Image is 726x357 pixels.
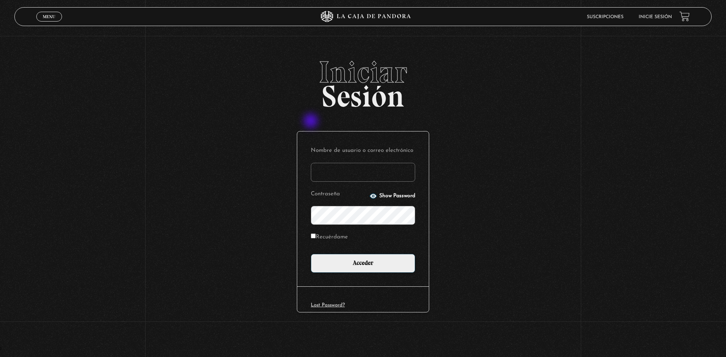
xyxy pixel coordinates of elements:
a: Lost Password? [311,303,345,308]
label: Contraseña [311,189,367,200]
label: Recuérdame [311,232,348,243]
a: View your shopping cart [679,11,690,22]
span: Iniciar [14,57,711,87]
span: Cerrar [40,21,58,26]
a: Suscripciones [587,15,624,19]
input: Recuérdame [311,233,316,238]
input: Acceder [311,254,415,273]
span: Menu [43,14,55,19]
span: Show Password [379,193,415,199]
button: Show Password [369,192,415,200]
a: Inicie sesión [639,15,672,19]
label: Nombre de usuario o correo electrónico [311,145,415,157]
h2: Sesión [14,57,711,105]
